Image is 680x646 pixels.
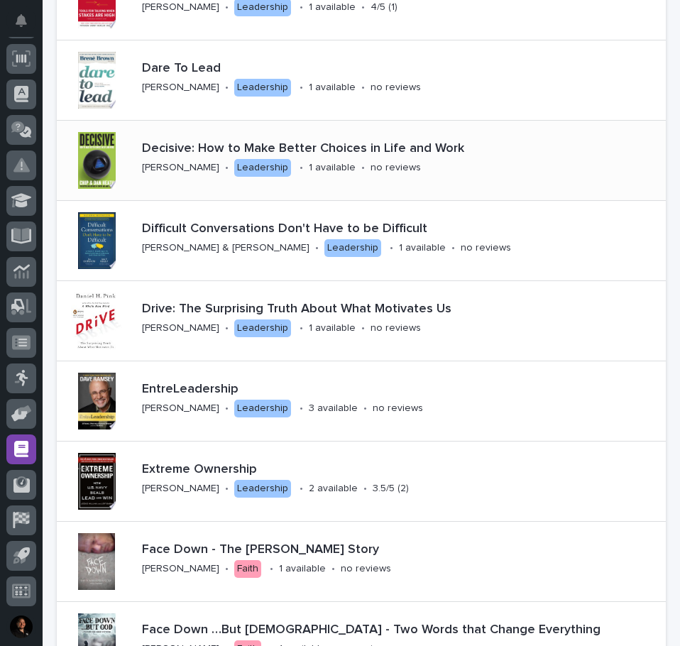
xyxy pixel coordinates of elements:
p: Difficult Conversations Don't Have to be Difficult [142,221,660,237]
p: Drive: The Surprising Truth About What Motivates Us [142,302,660,317]
p: Dare To Lead [142,61,500,77]
p: [PERSON_NAME] [142,162,219,174]
div: Leadership [324,239,381,257]
p: Face Down …But [DEMOGRAPHIC_DATA] - Two Words that Change Everything [142,623,660,638]
p: 1 available [309,82,356,94]
a: Extreme Ownership[PERSON_NAME]•Leadership•2 available•3.5/5 (2) [57,442,666,522]
p: 3.5/5 (2) [373,483,409,495]
p: 2 available [309,483,358,495]
p: EntreLeadership [142,382,520,398]
p: [PERSON_NAME] [142,403,219,415]
button: Notifications [6,6,36,35]
p: • [300,322,303,334]
a: Dare To Lead[PERSON_NAME]•Leadership•1 available•no reviews [57,40,666,121]
p: 1 available [309,162,356,174]
p: • [300,162,303,174]
div: Leadership [234,319,291,337]
p: no reviews [373,403,423,415]
div: Faith [234,560,261,578]
p: no reviews [341,563,391,575]
p: • [270,563,273,575]
p: • [225,563,229,575]
p: 1 available [279,563,326,575]
p: • [363,403,367,415]
p: • [361,162,365,174]
p: 4/5 (1) [371,1,397,13]
p: no reviews [371,162,421,174]
p: 1 available [399,242,446,254]
p: 3 available [309,403,358,415]
a: Face Down - The [PERSON_NAME] Story[PERSON_NAME]•Faith•1 available•no reviews [57,522,666,602]
p: • [300,1,303,13]
p: • [361,82,365,94]
p: • [390,242,393,254]
p: • [300,483,303,495]
div: Leadership [234,159,291,177]
p: • [361,1,365,13]
p: no reviews [371,82,421,94]
div: Leadership [234,480,291,498]
p: • [331,563,335,575]
p: 1 available [309,322,356,334]
button: users-avatar [6,612,36,642]
div: Notifications [18,14,36,37]
p: • [361,322,365,334]
p: [PERSON_NAME] [142,82,219,94]
p: • [225,162,229,174]
p: no reviews [461,242,511,254]
p: [PERSON_NAME] & [PERSON_NAME] [142,242,309,254]
p: • [225,82,229,94]
p: • [225,1,229,13]
p: • [315,242,319,254]
p: [PERSON_NAME] [142,1,219,13]
a: Decisive: How to Make Better Choices in Life and Work[PERSON_NAME]•Leadership•1 available•no reviews [57,121,666,201]
p: • [300,403,303,415]
p: 1 available [309,1,356,13]
div: Leadership [234,79,291,97]
p: • [225,322,229,334]
p: • [225,403,229,415]
a: EntreLeadership[PERSON_NAME]•Leadership•3 available•no reviews [57,361,666,442]
p: [PERSON_NAME] [142,563,219,575]
p: • [300,82,303,94]
p: Extreme Ownership [142,462,524,478]
p: [PERSON_NAME] [142,483,219,495]
a: Difficult Conversations Don't Have to be Difficult[PERSON_NAME] & [PERSON_NAME]•Leadership•1 avai... [57,201,666,281]
p: • [225,483,229,495]
p: Face Down - The [PERSON_NAME] Story [142,542,628,558]
a: Drive: The Surprising Truth About What Motivates Us[PERSON_NAME]•Leadership•1 available•no reviews [57,281,666,361]
p: Decisive: How to Make Better Choices in Life and Work [142,141,660,157]
p: • [363,483,367,495]
div: Leadership [234,400,291,417]
p: no reviews [371,322,421,334]
p: [PERSON_NAME] [142,322,219,334]
p: • [451,242,455,254]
